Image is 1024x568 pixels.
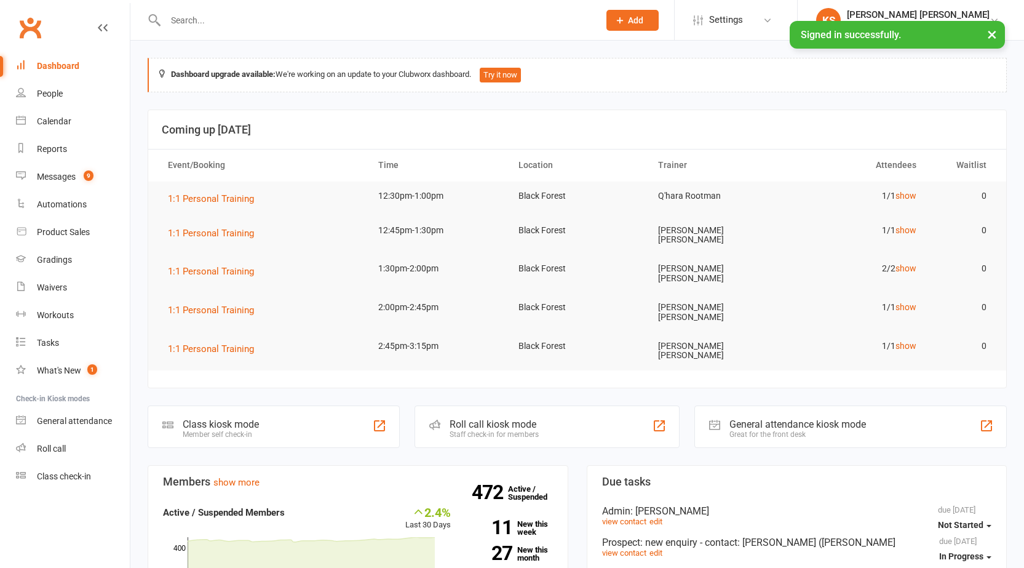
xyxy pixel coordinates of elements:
div: Product Sales [37,227,90,237]
a: show [895,191,916,201]
a: Waivers [16,274,130,302]
td: Black Forest [507,293,648,322]
th: Time [367,150,507,181]
a: 27New this month [469,546,553,562]
a: 11New this week [469,520,553,536]
a: Clubworx [15,12,46,43]
td: 0 [927,254,998,283]
a: show [895,302,916,312]
a: edit [649,548,662,558]
td: [PERSON_NAME] [PERSON_NAME] [647,254,787,293]
span: 1:1 Personal Training [168,266,254,277]
div: Last 30 Days [405,505,451,532]
a: Automations [16,191,130,218]
strong: 27 [469,544,512,562]
a: Product Sales [16,218,130,246]
h3: Members [163,476,553,488]
h3: Due tasks [602,476,992,488]
div: Class kiosk mode [183,418,259,430]
a: People [16,80,130,108]
td: 0 [927,293,998,322]
a: edit [649,517,662,526]
div: People [37,89,63,98]
span: 1:1 Personal Training [168,228,254,239]
a: Tasks [16,329,130,357]
td: 2/2 [787,254,927,283]
span: 1:1 Personal Training [168,305,254,316]
button: 1:1 Personal Training [168,342,263,356]
span: 1:1 Personal Training [168,343,254,354]
th: Trainer [647,150,787,181]
strong: 11 [469,518,512,537]
span: Signed in successfully. [801,29,901,41]
div: Reports [37,144,67,154]
a: show [895,263,916,273]
div: Roll call kiosk mode [450,418,539,430]
td: 1/1 [787,293,927,322]
td: 12:45pm-1:30pm [367,216,507,245]
span: In Progress [939,551,983,561]
div: 2.4% [405,505,451,519]
a: show [895,341,916,351]
div: Prospect: new enquiry - contact [602,537,992,548]
div: Admin [602,505,992,517]
a: Dashboard [16,52,130,80]
div: Southside Muay Thai & Fitness [847,20,990,31]
div: What's New [37,366,81,375]
div: Member self check-in [183,430,259,439]
div: Calendar [37,116,71,126]
strong: Dashboard upgrade available: [171,70,276,79]
a: Workouts [16,302,130,329]
th: Event/Booking [157,150,367,181]
strong: Active / Suspended Members [163,507,285,518]
input: Search... [162,12,590,29]
span: : [PERSON_NAME] [630,505,709,517]
td: [PERSON_NAME] [PERSON_NAME] [647,216,787,255]
div: Messages [37,172,76,182]
button: Not Started [938,514,991,537]
td: [PERSON_NAME] [PERSON_NAME] [647,293,787,332]
td: Black Forest [507,182,648,210]
h3: Coming up [DATE] [162,124,993,136]
button: 1:1 Personal Training [168,191,263,206]
td: Black Forest [507,254,648,283]
a: show [895,225,916,235]
span: : [PERSON_NAME] ([PERSON_NAME] [737,537,895,548]
button: 1:1 Personal Training [168,264,263,279]
button: 1:1 Personal Training [168,303,263,318]
td: Black Forest [507,216,648,245]
div: Staff check-in for members [450,430,539,439]
td: 0 [927,332,998,361]
td: 1/1 [787,216,927,245]
td: 12:30pm-1:00pm [367,182,507,210]
span: Not Started [938,520,983,530]
strong: 472 [472,483,508,502]
button: × [981,21,1003,47]
div: Waivers [37,282,67,292]
th: Attendees [787,150,927,181]
div: Automations [37,199,87,209]
th: Location [507,150,648,181]
a: view contact [602,548,646,558]
span: 9 [84,170,93,181]
span: Settings [709,6,743,34]
td: 2:00pm-2:45pm [367,293,507,322]
a: Class kiosk mode [16,463,130,490]
a: Roll call [16,435,130,463]
div: [PERSON_NAME] [PERSON_NAME] [847,9,990,20]
td: 1:30pm-2:00pm [367,254,507,283]
td: Black Forest [507,332,648,361]
a: Messages 9 [16,163,130,191]
div: Roll call [37,444,66,454]
td: 2:45pm-3:15pm [367,332,507,361]
span: 1 [87,364,97,375]
a: view contact [602,517,646,526]
button: In Progress [939,546,991,568]
button: Try it now [480,68,521,82]
div: Dashboard [37,61,79,71]
div: General attendance kiosk mode [729,418,866,430]
a: Gradings [16,246,130,274]
td: [PERSON_NAME] [PERSON_NAME] [647,332,787,370]
td: 1/1 [787,182,927,210]
div: Tasks [37,338,59,348]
